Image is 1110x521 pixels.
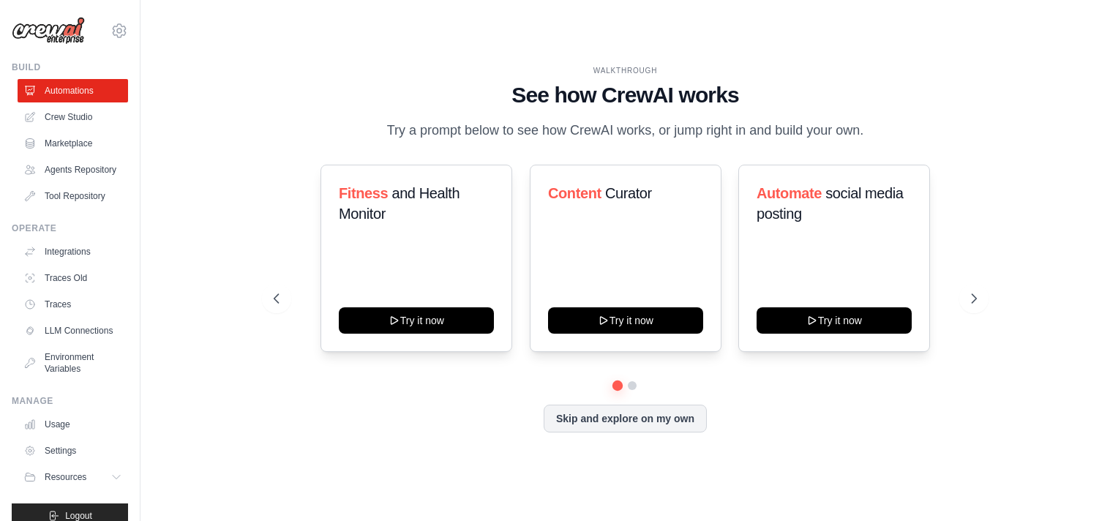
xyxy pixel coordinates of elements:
span: Curator [605,185,652,201]
button: Try it now [757,307,912,334]
a: Integrations [18,240,128,263]
a: Traces [18,293,128,316]
a: Crew Studio [18,105,128,129]
button: Resources [18,465,128,489]
a: Agents Repository [18,158,128,181]
span: Resources [45,471,86,483]
a: Usage [18,413,128,436]
span: Automate [757,185,822,201]
button: Skip and explore on my own [544,405,707,432]
span: social media posting [757,185,904,222]
a: Automations [18,79,128,102]
a: Marketplace [18,132,128,155]
img: Logo [12,17,85,45]
a: Settings [18,439,128,462]
a: Tool Repository [18,184,128,208]
button: Try it now [339,307,494,334]
div: Manage [12,395,128,407]
div: Operate [12,222,128,234]
a: Environment Variables [18,345,128,381]
a: Traces Old [18,266,128,290]
a: LLM Connections [18,319,128,342]
p: Try a prompt below to see how CrewAI works, or jump right in and build your own. [379,120,871,141]
span: and Health Monitor [339,185,460,222]
span: Content [548,185,601,201]
div: Build [12,61,128,73]
h1: See how CrewAI works [274,82,977,108]
span: Fitness [339,185,388,201]
button: Try it now [548,307,703,334]
div: WALKTHROUGH [274,65,977,76]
